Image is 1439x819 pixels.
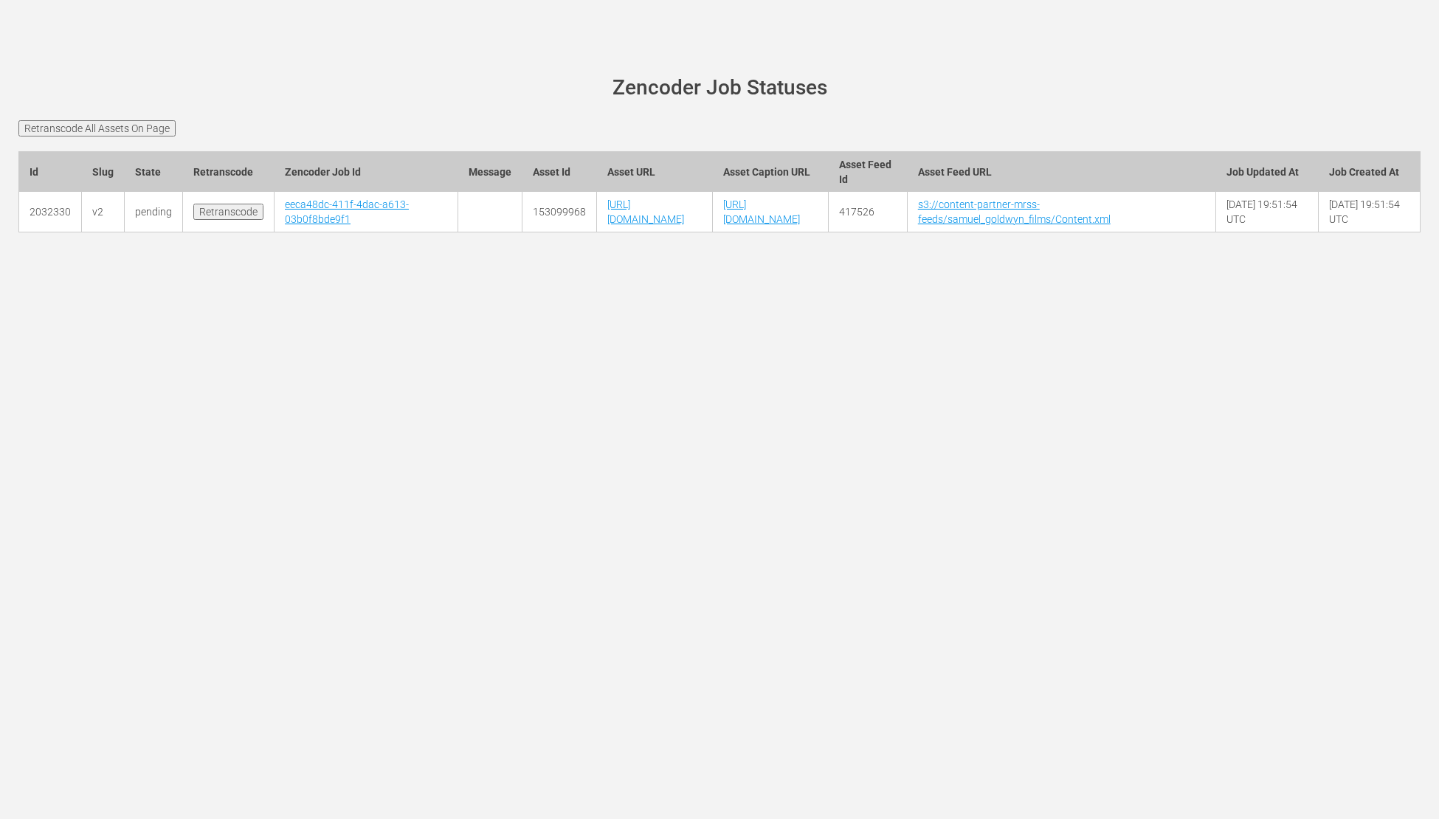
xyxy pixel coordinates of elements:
a: eeca48dc-411f-4dac-a613-03b0f8bde9f1 [285,198,409,225]
th: Asset Feed Id [829,151,908,192]
input: Retranscode [193,204,263,220]
th: Asset Feed URL [907,151,1216,192]
a: [URL][DOMAIN_NAME] [723,198,800,225]
h1: Zencoder Job Statuses [39,77,1400,100]
td: pending [125,192,183,232]
th: State [125,151,183,192]
th: Zencoder Job Id [275,151,458,192]
td: 2032330 [19,192,82,232]
th: Id [19,151,82,192]
input: Retranscode All Assets On Page [18,120,176,136]
a: [URL][DOMAIN_NAME] [607,198,684,225]
th: Message [458,151,522,192]
th: Job Created At [1318,151,1420,192]
th: Asset Id [522,151,596,192]
th: Retranscode [183,151,275,192]
th: Slug [82,151,125,192]
td: 153099968 [522,192,596,232]
td: v2 [82,192,125,232]
a: s3://content-partner-mrss-feeds/samuel_goldwyn_films/Content.xml [918,198,1111,225]
td: [DATE] 19:51:54 UTC [1318,192,1420,232]
th: Asset Caption URL [713,151,829,192]
td: 417526 [829,192,908,232]
th: Job Updated At [1216,151,1318,192]
td: [DATE] 19:51:54 UTC [1216,192,1318,232]
th: Asset URL [596,151,712,192]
